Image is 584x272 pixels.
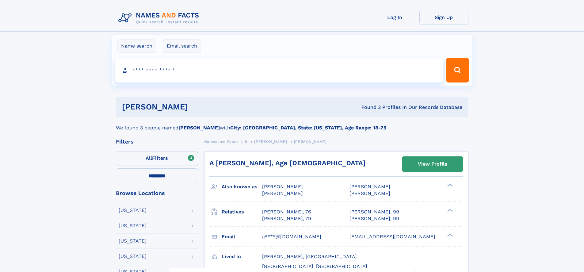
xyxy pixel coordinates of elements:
[262,209,311,215] a: [PERSON_NAME], 76
[222,251,262,262] h3: Lived in
[245,140,247,144] span: B
[119,239,147,243] div: [US_STATE]
[222,232,262,242] h3: Email
[222,182,262,192] h3: Also known as
[117,40,156,52] label: Name search
[116,10,204,26] img: Logo Names and Facts
[146,155,152,161] span: All
[446,208,453,212] div: ❯
[294,140,327,144] span: [PERSON_NAME]
[116,190,198,196] div: Browse Locations
[349,190,390,196] span: [PERSON_NAME]
[262,254,357,259] span: [PERSON_NAME], [GEOGRAPHIC_DATA]
[349,209,399,215] a: [PERSON_NAME], 99
[402,157,463,171] a: View Profile
[119,208,147,213] div: [US_STATE]
[262,263,367,269] span: [GEOGRAPHIC_DATA], [GEOGRAPHIC_DATA]
[446,183,453,187] div: ❯
[418,157,447,171] div: View Profile
[230,125,386,131] b: City: [GEOGRAPHIC_DATA], State: [US_STATE], Age Range: 18-25
[262,190,303,196] span: [PERSON_NAME]
[349,234,435,239] span: [EMAIL_ADDRESS][DOMAIN_NAME]
[119,223,147,228] div: [US_STATE]
[116,139,198,144] div: Filters
[116,151,198,166] label: Filters
[262,184,303,190] span: [PERSON_NAME]
[349,184,390,190] span: [PERSON_NAME]
[119,254,147,259] div: [US_STATE]
[446,58,469,82] button: Search Button
[262,215,311,222] a: [PERSON_NAME], 79
[116,117,468,132] div: We found 3 people named with .
[222,207,262,217] h3: Relatives
[254,140,287,144] span: [PERSON_NAME]
[446,233,453,237] div: ❯
[245,138,247,145] a: B
[209,159,365,167] a: A [PERSON_NAME], Age [DEMOGRAPHIC_DATA]
[419,10,468,25] a: Sign Up
[115,58,444,82] input: search input
[122,103,275,111] h1: [PERSON_NAME]
[349,215,399,222] a: [PERSON_NAME], 99
[204,138,238,145] a: Names and Facts
[254,138,287,145] a: [PERSON_NAME]
[178,125,220,131] b: [PERSON_NAME]
[163,40,201,52] label: Email search
[275,104,462,111] div: Found 3 Profiles In Our Records Database
[370,10,419,25] a: Log In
